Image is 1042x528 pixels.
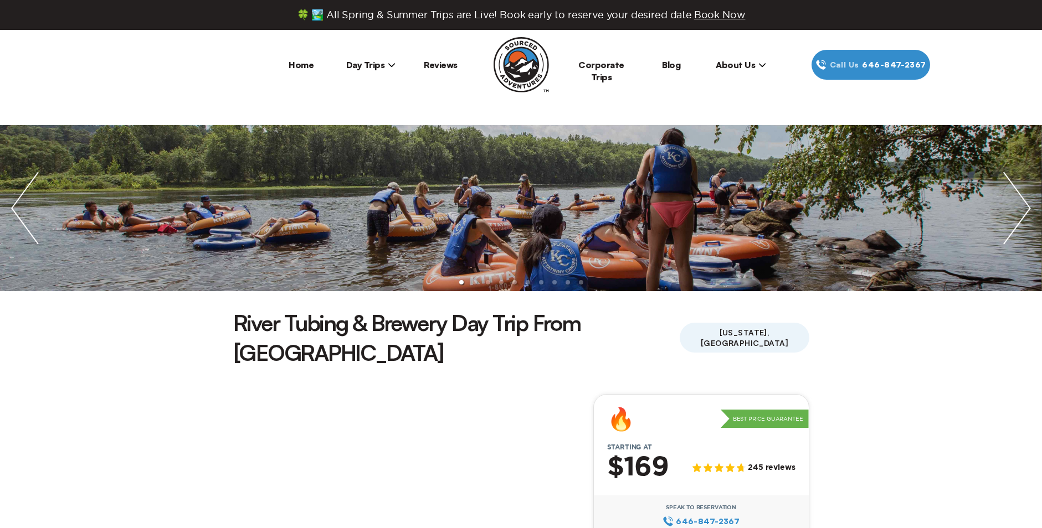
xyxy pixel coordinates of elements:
[992,125,1042,291] img: next slide / item
[607,453,669,482] h2: $169
[526,280,530,284] li: slide item 6
[494,37,549,92] img: Sourced Adventures company logo
[424,59,458,70] a: Reviews
[552,280,557,284] li: slide item 8
[346,59,396,70] span: Day Trips
[716,59,766,70] span: About Us
[721,410,809,428] p: Best Price Guarantee
[578,59,624,82] a: Corporate Trips
[862,59,926,71] span: 646‍-847‍-2367
[680,323,809,353] span: [US_STATE], [GEOGRAPHIC_DATA]
[607,408,635,430] div: 🔥
[594,443,665,451] span: Starting at
[289,59,314,70] a: Home
[812,50,930,80] a: Call Us646‍-847‍-2367
[566,280,570,284] li: slide item 9
[297,9,746,21] span: 🍀 🏞️ All Spring & Summer Trips are Live! Book early to reserve your desired date.
[666,504,736,511] span: Speak to Reservation
[512,280,517,284] li: slide item 5
[662,59,680,70] a: Blog
[486,280,490,284] li: slide item 3
[663,515,740,527] a: 646‍-847‍-2367
[233,308,680,367] h1: River Tubing & Brewery Day Trip From [GEOGRAPHIC_DATA]
[676,515,740,527] span: 646‍-847‍-2367
[748,463,795,473] span: 245 reviews
[473,280,477,284] li: slide item 2
[579,280,583,284] li: slide item 10
[827,59,863,71] span: Call Us
[459,280,464,284] li: slide item 1
[539,280,543,284] li: slide item 7
[499,280,504,284] li: slide item 4
[694,9,746,20] span: Book Now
